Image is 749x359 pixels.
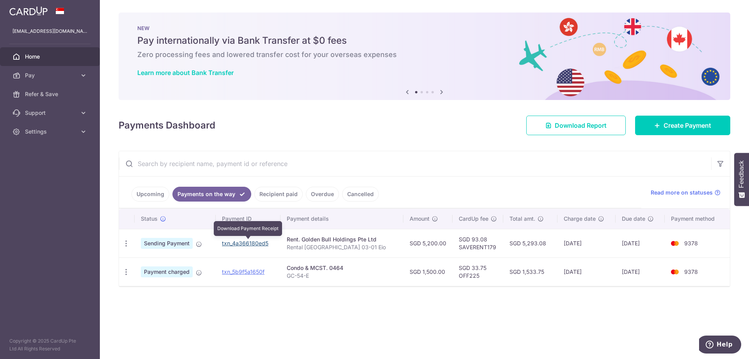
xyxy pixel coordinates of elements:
[403,229,453,257] td: SGD 5,200.00
[287,243,397,251] p: Rental [GEOGRAPHIC_DATA] 03-01 Eio
[25,71,76,79] span: Pay
[403,257,453,286] td: SGD 1,500.00
[667,267,683,277] img: Bank Card
[738,161,745,188] span: Feedback
[137,69,234,77] a: Learn more about Bank Transfer
[287,236,397,243] div: Rent. Golden Bull Holdings Pte Ltd
[616,229,664,257] td: [DATE]
[557,229,616,257] td: [DATE]
[9,6,48,16] img: CardUp
[119,151,711,176] input: Search by recipient name, payment id or reference
[557,257,616,286] td: [DATE]
[616,257,664,286] td: [DATE]
[734,153,749,206] button: Feedback - Show survey
[287,272,397,280] p: GC-54-E
[684,240,698,246] span: 9378
[651,189,721,196] a: Read more on statuses
[172,187,251,202] a: Payments on the way
[25,109,76,117] span: Support
[141,266,193,277] span: Payment charged
[684,268,698,275] span: 9378
[141,215,158,223] span: Status
[503,257,557,286] td: SGD 1,533.75
[555,121,607,130] span: Download Report
[137,50,712,59] h6: Zero processing fees and lowered transfer cost for your overseas expenses
[119,13,730,100] img: Bank transfer banner
[410,215,430,223] span: Amount
[216,209,280,229] th: Payment ID
[141,238,193,249] span: Sending Payment
[214,221,282,236] div: Download Payment Receipt
[503,229,557,257] td: SGD 5,293.08
[119,118,215,132] h4: Payments Dashboard
[459,215,488,223] span: CardUp fee
[526,116,626,135] a: Download Report
[25,90,76,98] span: Refer & Save
[222,240,268,246] a: txn_4a366180ed5
[665,209,730,229] th: Payment method
[222,268,264,275] a: txn_5b9f5a1650f
[287,264,397,272] div: Condo & MCST. 0464
[622,215,645,223] span: Due date
[651,189,713,196] span: Read more on statuses
[280,209,403,229] th: Payment details
[306,187,339,202] a: Overdue
[25,53,76,61] span: Home
[12,27,87,35] p: [EMAIL_ADDRESS][DOMAIN_NAME]
[453,257,503,286] td: SGD 33.75 OFF225
[699,336,741,355] iframe: Opens a widget where you can find more information
[667,239,683,248] img: Bank Card
[25,128,76,136] span: Settings
[453,229,503,257] td: SGD 93.08 SAVERENT179
[342,187,379,202] a: Cancelled
[137,25,712,31] p: NEW
[664,121,711,130] span: Create Payment
[564,215,596,223] span: Charge date
[254,187,303,202] a: Recipient paid
[509,215,535,223] span: Total amt.
[635,116,730,135] a: Create Payment
[131,187,169,202] a: Upcoming
[137,34,712,47] h5: Pay internationally via Bank Transfer at $0 fees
